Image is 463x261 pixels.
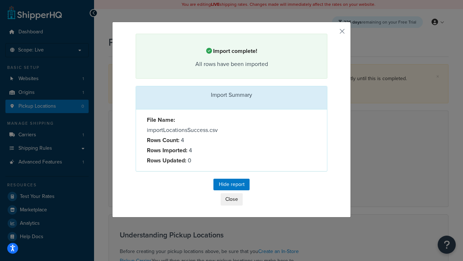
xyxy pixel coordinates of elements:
h3: Import Summary [141,92,322,98]
div: All rows have been imported [145,59,318,69]
div: importLocationsSuccess.csv 4 4 0 [141,115,231,166]
strong: Rows Count: [147,136,179,144]
button: Close [221,193,243,206]
strong: Rows Updated: [147,156,186,165]
strong: File Name: [147,116,175,124]
button: Hide report [213,179,250,190]
strong: Rows Imported: [147,146,187,154]
h4: Import complete! [145,47,318,55]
